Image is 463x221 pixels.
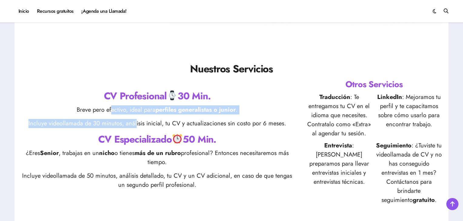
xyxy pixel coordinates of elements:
[306,78,442,90] h3: Otros Servicios
[135,149,181,157] strong: más de un rubro
[33,3,78,19] a: Recursos gratuitos
[319,93,350,101] strong: Traducción
[376,141,411,150] strong: Seguimiento
[99,149,115,157] strong: nicho
[21,119,294,128] p: Incluye videollamada de 30 minutos, análisis inicial, tu CV y actualizaciones sin costo por 6 meses.
[21,149,294,167] p: ¿Eres , trabajas en un o tienes profesional? Entonces necesitaremos más tiempo.
[306,93,372,138] p: : Te entregamos tu CV en el idioma que necesites. Contratalo como «Extra» al agendar tu sesión.
[306,141,372,205] p: : [PERSON_NAME] preparamos para llevar entrevistas iniciales y entrevistas técnicas.
[376,93,442,138] p: : Mejoramos tu perfil y te capacitamos sobre cómo usarlo para encontrar trabajo.
[167,91,177,100] img: ⌚
[324,141,352,150] strong: Entrevista
[21,105,294,114] p: Breve pero efectivo, ideal para .
[413,196,435,204] strong: gratuito
[21,89,294,103] h2: CV Profesional 30 Min.
[78,3,131,19] a: ¡Agenda una Llamada!
[376,141,442,205] p: : ¿Tuviste tu videollamada de CV y no has conseguido entrevistas en 1 mes? Contáctanos para brind...
[377,93,402,101] strong: LinkedIn
[21,62,442,76] h1: Nuestros Servicios
[21,133,294,146] h2: CV Especializado 50 Min.
[15,3,33,19] a: Inicio
[40,149,59,157] strong: Senior
[155,105,236,114] strong: perfiles generalistas o junior
[21,171,294,190] p: Incluye videollamada de 50 minutos, análisis detallado, tu CV y un CV adicional, en caso de que t...
[172,134,182,143] img: ⏰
